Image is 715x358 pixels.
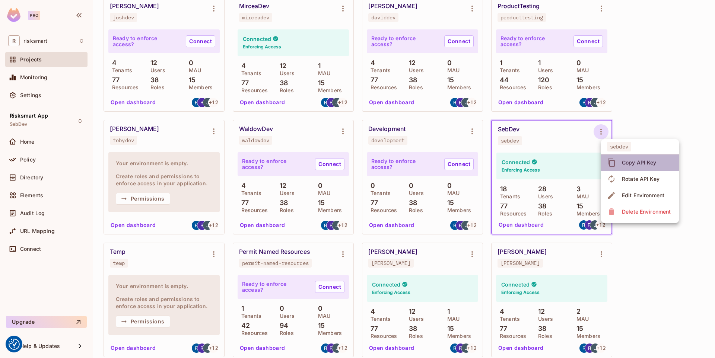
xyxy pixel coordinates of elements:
span: sebdev [607,142,631,151]
div: Copy API Key [622,159,657,166]
img: Revisit consent button [9,339,20,350]
button: Consent Preferences [9,339,20,350]
div: Edit Environment [622,192,664,199]
div: Delete Environment [622,208,671,215]
div: Rotate API Key [622,175,660,183]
